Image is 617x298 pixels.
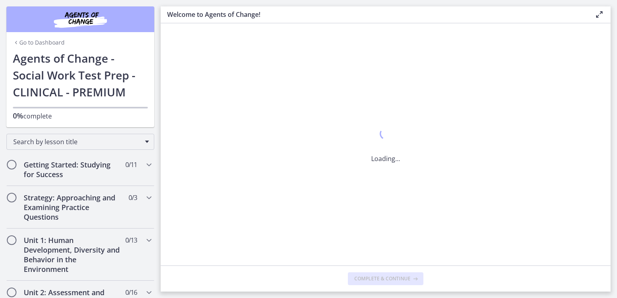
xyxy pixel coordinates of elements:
span: Complete & continue [354,276,411,282]
span: 0 / 13 [125,235,137,245]
p: complete [13,111,148,121]
p: Loading... [371,154,400,163]
h2: Getting Started: Studying for Success [24,160,122,179]
span: Search by lesson title [13,137,141,146]
h2: Strategy: Approaching and Examining Practice Questions [24,193,122,222]
h1: Agents of Change - Social Work Test Prep - CLINICAL - PREMIUM [13,50,148,100]
div: 1 [371,126,400,144]
h3: Welcome to Agents of Change! [167,10,582,19]
button: Complete & continue [348,272,423,285]
div: Search by lesson title [6,134,154,150]
span: 0 / 11 [125,160,137,169]
span: 0% [13,111,23,120]
img: Agents of Change [32,10,129,29]
a: Go to Dashboard [13,39,65,47]
h2: Unit 1: Human Development, Diversity and Behavior in the Environment [24,235,122,274]
span: 0 / 16 [125,288,137,297]
span: 0 / 3 [129,193,137,202]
